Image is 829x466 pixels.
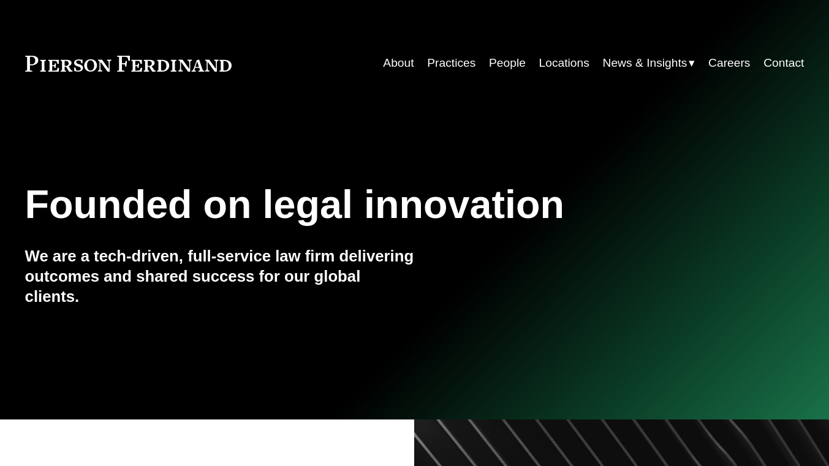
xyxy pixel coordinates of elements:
a: folder dropdown [603,51,695,75]
a: About [383,51,414,75]
a: Locations [539,51,589,75]
a: Practices [427,51,475,75]
h1: Founded on legal innovation [25,182,675,227]
a: Careers [708,51,750,75]
span: News & Insights [603,53,687,74]
a: Contact [763,51,804,75]
h4: We are a tech-driven, full-service law firm delivering outcomes and shared success for our global... [25,246,415,306]
a: People [489,51,526,75]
